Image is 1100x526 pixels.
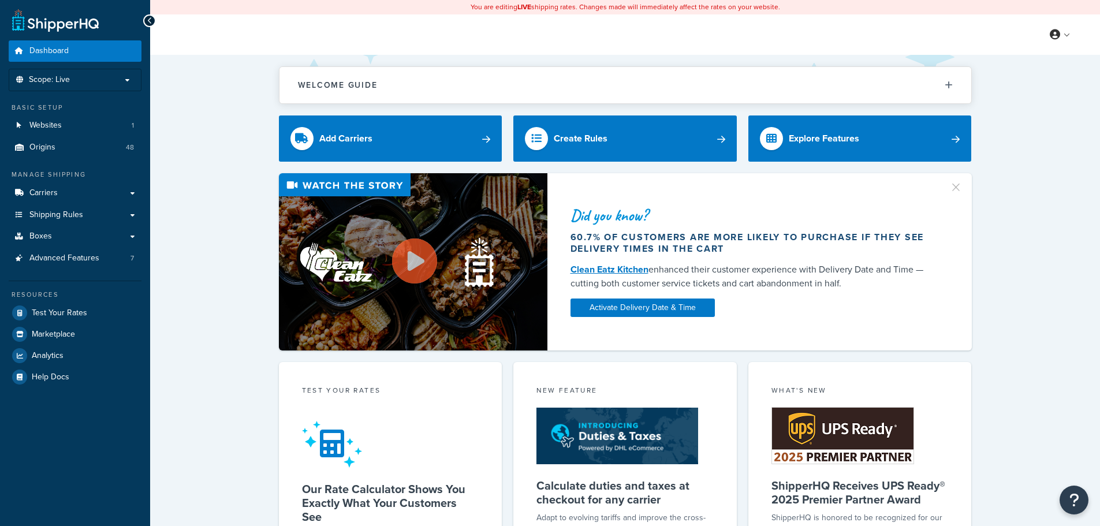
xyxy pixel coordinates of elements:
div: Test your rates [302,385,479,398]
img: Video thumbnail [279,173,547,350]
div: Resources [9,290,141,300]
b: LIVE [517,2,531,12]
a: Origins48 [9,137,141,158]
a: Dashboard [9,40,141,62]
button: Open Resource Center [1060,486,1088,514]
div: Explore Features [789,130,859,147]
a: Clean Eatz Kitchen [570,263,648,276]
button: Welcome Guide [279,67,971,103]
span: Scope: Live [29,75,70,85]
span: Marketplace [32,330,75,340]
a: Test Your Rates [9,303,141,323]
a: Boxes [9,226,141,247]
li: Advanced Features [9,248,141,269]
li: Websites [9,115,141,136]
div: Create Rules [554,130,607,147]
a: Explore Features [748,115,972,162]
span: Advanced Features [29,253,99,263]
div: 60.7% of customers are more likely to purchase if they see delivery times in the cart [570,232,935,255]
h5: Our Rate Calculator Shows You Exactly What Your Customers See [302,482,479,524]
h2: Welcome Guide [298,81,378,89]
div: enhanced their customer experience with Delivery Date and Time — cutting both customer service ti... [570,263,935,290]
div: Basic Setup [9,103,141,113]
span: Test Your Rates [32,308,87,318]
div: What's New [771,385,949,398]
div: Add Carriers [319,130,372,147]
a: Advanced Features7 [9,248,141,269]
span: Websites [29,121,62,130]
a: Shipping Rules [9,204,141,226]
span: Origins [29,143,55,152]
div: Manage Shipping [9,170,141,180]
a: Create Rules [513,115,737,162]
span: Shipping Rules [29,210,83,220]
a: Analytics [9,345,141,366]
a: Websites1 [9,115,141,136]
div: Did you know? [570,207,935,223]
h5: ShipperHQ Receives UPS Ready® 2025 Premier Partner Award [771,479,949,506]
span: 1 [132,121,134,130]
span: Analytics [32,351,64,361]
a: Help Docs [9,367,141,387]
span: Carriers [29,188,58,198]
span: Dashboard [29,46,69,56]
span: 7 [130,253,134,263]
a: Marketplace [9,324,141,345]
li: Origins [9,137,141,158]
span: Boxes [29,232,52,241]
div: New Feature [536,385,714,398]
span: 48 [126,143,134,152]
a: Carriers [9,182,141,204]
h5: Calculate duties and taxes at checkout for any carrier [536,479,714,506]
a: Activate Delivery Date & Time [570,299,715,317]
a: Add Carriers [279,115,502,162]
span: Help Docs [32,372,69,382]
